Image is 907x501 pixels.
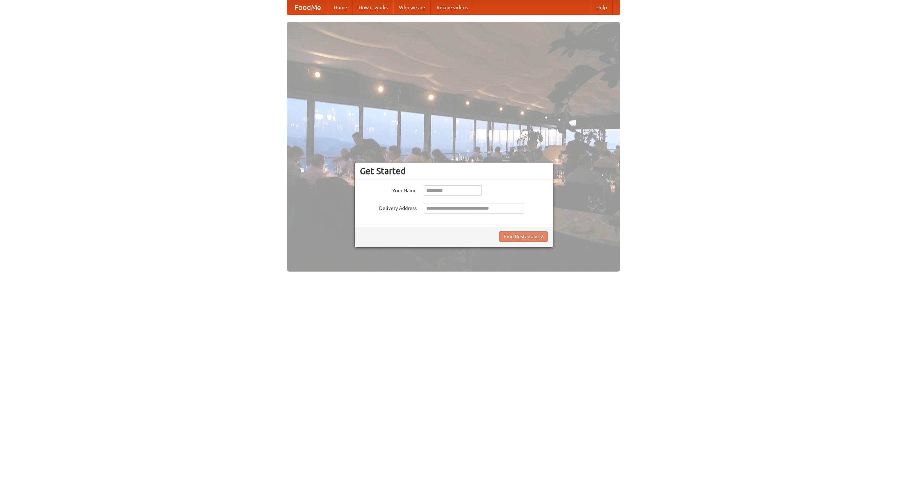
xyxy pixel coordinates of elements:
a: Recipe videos [431,0,473,15]
a: Who we are [393,0,431,15]
a: FoodMe [287,0,328,15]
label: Delivery Address [360,203,417,212]
a: How it works [353,0,393,15]
button: Find Restaurants! [499,231,548,242]
h3: Get Started [360,166,548,176]
a: Home [328,0,353,15]
label: Your Name [360,185,417,194]
a: Help [591,0,613,15]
